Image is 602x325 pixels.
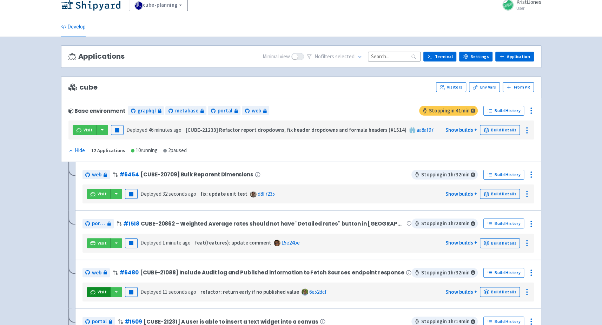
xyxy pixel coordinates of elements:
[140,288,196,295] span: Deployed
[73,125,97,135] a: Visit
[82,268,110,278] a: web
[483,268,524,278] a: Build History
[208,106,240,116] a: portal
[263,53,290,61] span: Minimal view
[140,269,404,275] span: [CUBE-21088] Include Audit log and Published information to Fetch Sources endpoint response
[480,125,520,135] a: Build Details
[309,288,327,295] a: 6e52dcf
[87,238,111,248] a: Visit
[165,106,206,116] a: metabase
[411,268,478,278] span: Stopping in 1 hr 32 min
[417,126,434,133] a: aa8af97
[119,269,139,276] a: #6480
[516,6,541,11] small: User
[445,126,477,133] a: Show builds +
[92,171,101,179] span: web
[68,147,86,155] button: Hide
[119,171,139,178] a: #6454
[436,82,466,92] a: Visitors
[469,82,500,92] a: Env Vars
[242,106,269,116] a: web
[91,147,125,155] div: 12 Applications
[258,190,275,197] a: d8f7235
[483,170,524,180] a: Build History
[92,269,101,277] span: web
[92,220,105,228] span: portal
[445,190,477,197] a: Show builds +
[503,82,534,92] button: From PR
[140,239,191,246] span: Deployed
[495,52,534,61] a: Application
[445,239,477,246] a: Show builds +
[368,52,421,61] input: Search...
[82,219,114,228] a: portal
[423,52,456,61] a: Terminal
[125,189,138,199] button: Pause
[144,319,318,325] span: [CUBE-21231] A user is able to insert a text widget into a canvas
[480,287,520,297] a: Build Details
[411,170,478,180] span: Stopping in 1 hr 32 min
[82,170,110,180] a: web
[125,287,138,297] button: Pause
[137,107,156,115] span: graphql
[98,240,107,246] span: Visit
[217,107,232,115] span: portal
[195,239,271,246] strong: feat(features): update comment
[125,238,138,248] button: Pause
[251,107,261,115] span: web
[163,239,191,246] time: 1 minute ago
[140,171,253,177] span: [CUBE-20709] Bulk Reparent Dimensions
[61,17,86,37] a: Develop
[200,190,247,197] strong: fix: update unit test
[131,147,158,155] div: 10 running
[163,288,196,295] time: 11 seconds ago
[68,147,85,155] div: Hide
[483,106,524,116] a: Build History
[186,126,406,133] strong: [CUBE-21233] Refactor report dropdowns, fix header dropdowns and formula headers (#1514)
[98,289,107,295] span: Visit
[200,288,299,295] strong: refactor: return early if no published value
[68,52,125,60] h3: Applications
[175,107,198,115] span: metabase
[445,288,477,295] a: Show builds +
[163,147,187,155] div: 2 paused
[480,238,520,248] a: Build Details
[140,190,196,197] span: Deployed
[123,220,139,227] a: #1518
[141,221,405,227] span: CUBE-20862 - Weighted Average rates should not have "Detailed rates" button in [GEOGRAPHIC_DATA]
[419,106,478,116] span: Stopping in 41 min
[84,127,93,133] span: Visit
[459,52,492,61] a: Settings
[98,191,107,197] span: Visit
[335,53,355,60] span: selected
[282,239,300,246] a: 15e24be
[68,108,125,114] div: Base environment
[148,126,181,133] time: 46 minutes ago
[68,83,98,91] span: cube
[111,125,124,135] button: Pause
[315,53,355,61] span: No filter s
[483,219,524,228] a: Build History
[87,189,111,199] a: Visit
[126,126,181,133] span: Deployed
[128,106,164,116] a: graphql
[480,189,520,199] a: Build Details
[163,190,196,197] time: 32 seconds ago
[87,287,111,297] a: Visit
[411,219,478,228] span: Stopping in 1 hr 28 min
